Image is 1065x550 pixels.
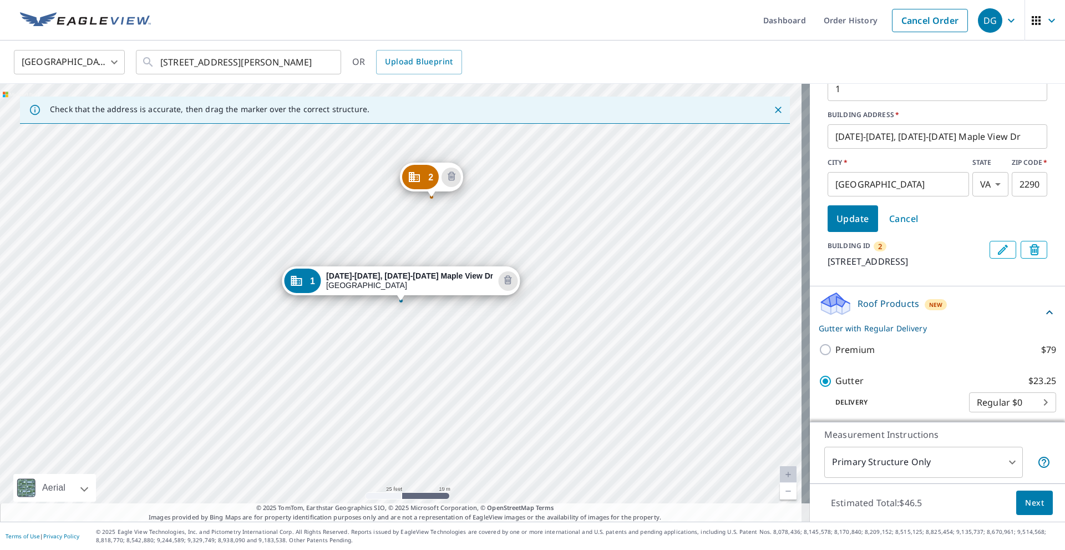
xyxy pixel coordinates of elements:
[6,533,79,539] p: |
[385,55,453,69] span: Upload Blueprint
[978,8,1002,33] div: DG
[1025,496,1044,510] span: Next
[828,255,985,268] p: [STREET_ADDRESS]
[1021,241,1047,259] button: Delete building 2
[487,503,534,512] a: OpenStreetMap
[326,271,493,280] strong: [DATE]-[DATE], [DATE]-[DATE] Maple View Dr
[1041,343,1056,357] p: $79
[892,9,968,32] a: Cancel Order
[310,277,315,285] span: 1
[969,387,1056,418] div: Regular $0
[780,483,797,499] a: Current Level 20, Zoom Out
[819,397,969,407] p: Delivery
[771,103,785,117] button: Close
[835,343,875,357] p: Premium
[972,172,1008,196] div: VA
[828,110,1047,120] label: BUILDING ADDRESS
[14,47,125,78] div: [GEOGRAPHIC_DATA]
[6,532,40,540] a: Terms of Use
[50,104,369,114] p: Check that the address is accurate, then drag the marker over the correct structure.
[824,428,1051,441] p: Measurement Instructions
[819,291,1056,334] div: Roof ProductsNewGutter with Regular Delivery
[780,466,797,483] a: Current Level 20, Zoom In Disabled
[352,50,462,74] div: OR
[929,300,943,309] span: New
[160,47,318,78] input: Search by address or latitude-longitude
[428,173,433,181] span: 2
[822,491,931,515] p: Estimated Total: $46.5
[858,297,919,310] p: Roof Products
[1028,374,1056,388] p: $23.25
[1037,456,1051,469] span: Your report will include only the primary structure on the property. For example, a detached gara...
[282,266,520,301] div: Dropped pin, building 1, Commercial property, 1290-1296, 1270-1276 Maple View Dr Charlottesville,...
[536,503,554,512] a: Terms
[878,241,882,251] span: 2
[326,271,493,290] div: [GEOGRAPHIC_DATA]
[256,503,554,513] span: © 2025 TomTom, Earthstar Geographics SIO, © 2025 Microsoft Corporation, ©
[990,241,1016,259] button: Edit building 2
[442,168,461,187] button: Delete building 2
[828,241,870,250] p: BUILDING ID
[980,179,991,190] em: VA
[828,158,969,168] label: CITY
[889,211,919,226] span: Cancel
[1016,491,1053,516] button: Next
[400,163,463,197] div: Dropped pin, building 2, Commercial property, 1282 Maple View Dr Charlottesville, VA 22902
[376,50,461,74] a: Upload Blueprint
[96,528,1059,544] p: © 2025 Eagle View Technologies, Inc. and Pictometry International Corp. All Rights Reserved. Repo...
[819,322,1043,334] p: Gutter with Regular Delivery
[13,474,96,502] div: Aerial
[20,12,151,29] img: EV Logo
[43,532,79,540] a: Privacy Policy
[972,158,1008,168] label: STATE
[880,205,927,232] button: Cancel
[836,211,869,226] span: Update
[828,205,878,232] button: Update
[1012,158,1047,168] label: ZIP CODE
[39,474,69,502] div: Aerial
[835,374,864,388] p: Gutter
[498,271,518,291] button: Delete building 1
[824,447,1023,478] div: Primary Structure Only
